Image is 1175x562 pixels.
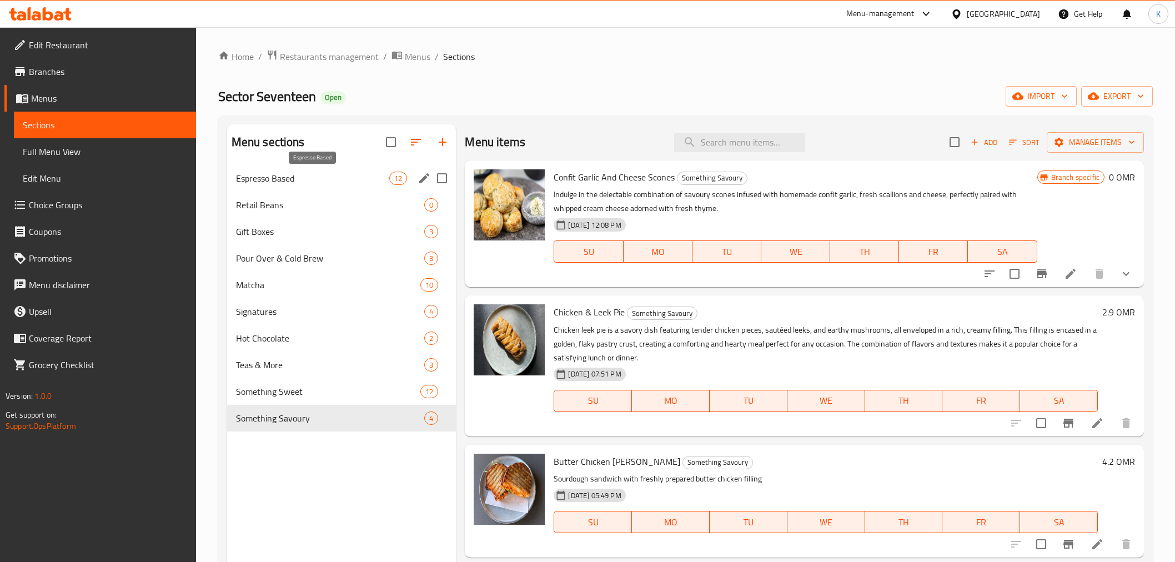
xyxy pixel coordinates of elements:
[835,244,895,260] span: TH
[465,134,525,150] h2: Menu items
[227,298,456,325] div: Signatures4
[474,169,545,240] img: Confit Garlic And Cheese Scones
[227,192,456,218] div: Retail Beans0
[1119,267,1133,280] svg: Show Choices
[227,218,456,245] div: Gift Boxes3
[554,304,625,320] span: Chicken & Leek Pie
[227,165,456,192] div: Espresso Based12edit
[429,129,456,155] button: Add section
[1102,454,1135,469] h6: 4.2 OMR
[632,390,710,412] button: MO
[227,245,456,272] div: Pour Over & Cold Brew3
[218,50,254,63] a: Home
[636,393,705,409] span: MO
[1156,8,1161,20] span: K
[218,84,316,109] span: Sector Seventeen
[627,307,697,320] div: Something Savoury
[14,165,196,192] a: Edit Menu
[383,50,387,63] li: /
[1090,89,1144,103] span: export
[405,50,430,63] span: Menus
[227,160,456,436] nav: Menu sections
[559,393,627,409] span: SU
[4,298,196,325] a: Upsell
[966,134,1002,151] button: Add
[236,172,390,185] span: Espresso Based
[1030,533,1053,556] span: Select to update
[677,172,747,184] span: Something Savoury
[227,405,456,431] div: Something Savoury4
[425,227,438,237] span: 3
[425,253,438,264] span: 3
[425,307,438,317] span: 4
[1113,410,1139,436] button: delete
[966,134,1002,151] span: Add item
[403,129,429,155] span: Sort sections
[320,93,346,102] span: Open
[1102,304,1135,320] h6: 2.9 OMR
[1015,89,1068,103] span: import
[692,240,761,263] button: TU
[1025,393,1093,409] span: SA
[865,511,943,533] button: TH
[1006,134,1042,151] button: Sort
[714,393,783,409] span: TU
[942,390,1020,412] button: FR
[943,131,966,154] span: Select section
[29,252,187,265] span: Promotions
[389,172,407,185] div: items
[1006,86,1077,107] button: import
[443,50,475,63] span: Sections
[29,225,187,238] span: Coupons
[1109,169,1135,185] h6: 0 OMR
[29,198,187,212] span: Choice Groups
[4,58,196,85] a: Branches
[947,393,1016,409] span: FR
[236,412,425,425] span: Something Savoury
[29,305,187,318] span: Upsell
[236,252,425,265] span: Pour Over & Cold Brew
[6,408,57,422] span: Get support on:
[554,390,632,412] button: SU
[1091,417,1104,430] a: Edit menu item
[865,390,943,412] button: TH
[554,472,1097,486] p: Sourdough sandwich with freshly prepared butter chicken filling
[236,385,421,398] span: Something Sweet
[218,49,1153,64] nav: breadcrumb
[710,511,787,533] button: TU
[968,240,1037,263] button: SA
[4,325,196,352] a: Coverage Report
[761,240,830,263] button: WE
[6,389,33,403] span: Version:
[677,172,747,185] div: Something Savoury
[4,352,196,378] a: Grocery Checklist
[972,244,1032,260] span: SA
[435,50,439,63] li: /
[4,85,196,112] a: Menus
[766,244,826,260] span: WE
[1025,514,1093,530] span: SA
[29,278,187,292] span: Menu disclaimer
[554,323,1097,365] p: Chicken leek pie is a savory dish featuring tender chicken pieces, sautéed leeks, and earthy mush...
[674,133,805,152] input: search
[227,378,456,405] div: Something Sweet12
[554,188,1037,215] p: Indulge in the delectable combination of savoury scones infused with homemade confit garlic, fres...
[1002,134,1047,151] span: Sort items
[1047,132,1144,153] button: Manage items
[1091,538,1104,551] a: Edit menu item
[6,419,76,433] a: Support.OpsPlatform
[559,244,619,260] span: SU
[236,225,425,238] span: Gift Boxes
[714,514,783,530] span: TU
[1064,267,1077,280] a: Edit menu item
[425,200,438,210] span: 0
[31,92,187,105] span: Menus
[1055,410,1082,436] button: Branch-specific-item
[967,8,1040,20] div: [GEOGRAPHIC_DATA]
[227,325,456,352] div: Hot Chocolate2
[636,514,705,530] span: MO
